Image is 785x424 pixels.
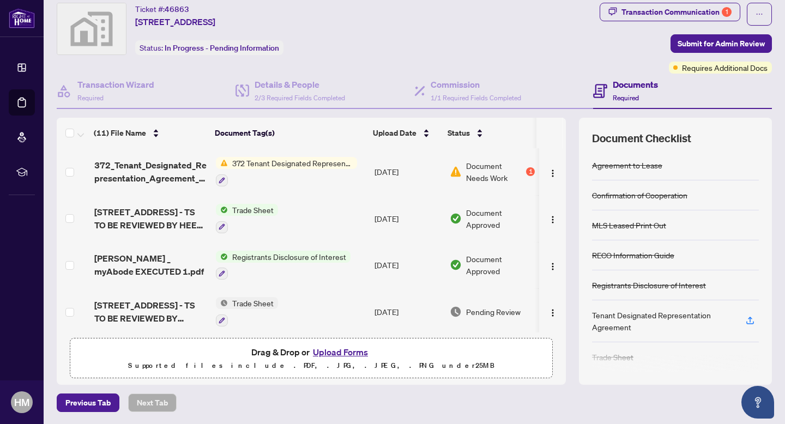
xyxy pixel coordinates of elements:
div: Transaction Communication [621,3,732,21]
button: Open asap [741,386,774,419]
h4: Commission [431,78,521,91]
span: Document Approved [466,253,535,277]
img: svg%3e [57,3,126,54]
button: Logo [544,210,561,227]
img: Document Status [450,213,462,225]
span: Document Checklist [592,131,691,146]
img: Logo [548,308,557,317]
button: Logo [544,163,561,180]
span: HM [14,395,29,410]
td: [DATE] [370,148,445,195]
span: [STREET_ADDRESS] - TS TO BE REVIEWED BY HEE MUNpdf_[DATE] 20_31_49.pdf [94,205,207,232]
span: [PERSON_NAME] _ myAbode EXECUTED 1.pdf [94,252,207,278]
span: 372 Tenant Designated Representation Agreement - Authority for Lease or Purchase [228,157,357,169]
img: Logo [548,262,557,271]
button: Next Tab [128,393,177,412]
img: logo [9,8,35,28]
img: Status Icon [216,251,228,263]
button: Status IconTrade Sheet [216,297,278,326]
th: Document Tag(s) [210,118,369,148]
th: Upload Date [369,118,443,148]
img: Status Icon [216,157,228,169]
button: Previous Tab [57,393,119,412]
span: 2/3 Required Fields Completed [255,94,345,102]
button: Status IconRegistrants Disclosure of Interest [216,251,351,280]
div: MLS Leased Print Out [592,219,666,231]
div: Ticket #: [135,3,189,15]
span: Previous Tab [65,394,111,411]
span: Drag & Drop orUpload FormsSupported files include .PDF, .JPG, .JPEG, .PNG under25MB [70,338,552,379]
span: Pending Review [466,306,521,318]
h4: Transaction Wizard [77,78,154,91]
td: [DATE] [370,288,445,335]
div: Tenant Designated Representation Agreement [592,309,733,333]
td: [DATE] [370,242,445,289]
div: Registrants Disclosure of Interest [592,279,706,291]
div: 1 [526,167,535,176]
span: Status [448,127,470,139]
div: 1 [722,7,732,17]
th: (11) File Name [89,118,210,148]
button: Upload Forms [310,345,371,359]
span: [STREET_ADDRESS] - TS TO BE REVIEWED BY [PERSON_NAME].pdf [94,299,207,325]
span: Submit for Admin Review [678,35,765,52]
span: (11) File Name [94,127,146,139]
div: Agreement to Lease [592,159,662,171]
img: Document Status [450,306,462,318]
span: 46863 [165,4,189,14]
span: Document Approved [466,207,535,231]
button: Submit for Admin Review [671,34,772,53]
img: Logo [548,169,557,178]
span: [STREET_ADDRESS] [135,15,215,28]
th: Status [443,118,536,148]
span: Trade Sheet [228,204,278,216]
td: [DATE] [370,195,445,242]
h4: Details & People [255,78,345,91]
span: Requires Additional Docs [682,62,768,74]
span: ellipsis [756,10,763,18]
p: Supported files include .PDF, .JPG, .JPEG, .PNG under 25 MB [77,359,546,372]
span: Document Needs Work [466,160,524,184]
img: Document Status [450,259,462,271]
div: Confirmation of Cooperation [592,189,687,201]
span: Required [77,94,104,102]
button: Status IconTrade Sheet [216,204,278,233]
span: 372_Tenant_Designated_Representation_Agreement_-_PropTx-[PERSON_NAME].pdf [94,159,207,185]
img: Status Icon [216,204,228,216]
img: Logo [548,215,557,224]
img: Status Icon [216,297,228,309]
button: Logo [544,256,561,274]
span: Required [613,94,639,102]
button: Logo [544,303,561,320]
button: Transaction Communication1 [600,3,740,21]
span: In Progress - Pending Information [165,43,279,53]
h4: Documents [613,78,658,91]
div: RECO Information Guide [592,249,674,261]
button: Status Icon372 Tenant Designated Representation Agreement - Authority for Lease or Purchase [216,157,357,186]
div: Trade Sheet [592,351,633,363]
span: Registrants Disclosure of Interest [228,251,351,263]
span: Drag & Drop or [251,345,371,359]
div: Status: [135,40,283,55]
span: 1/1 Required Fields Completed [431,94,521,102]
span: Upload Date [373,127,416,139]
img: Document Status [450,166,462,178]
span: Trade Sheet [228,297,278,309]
